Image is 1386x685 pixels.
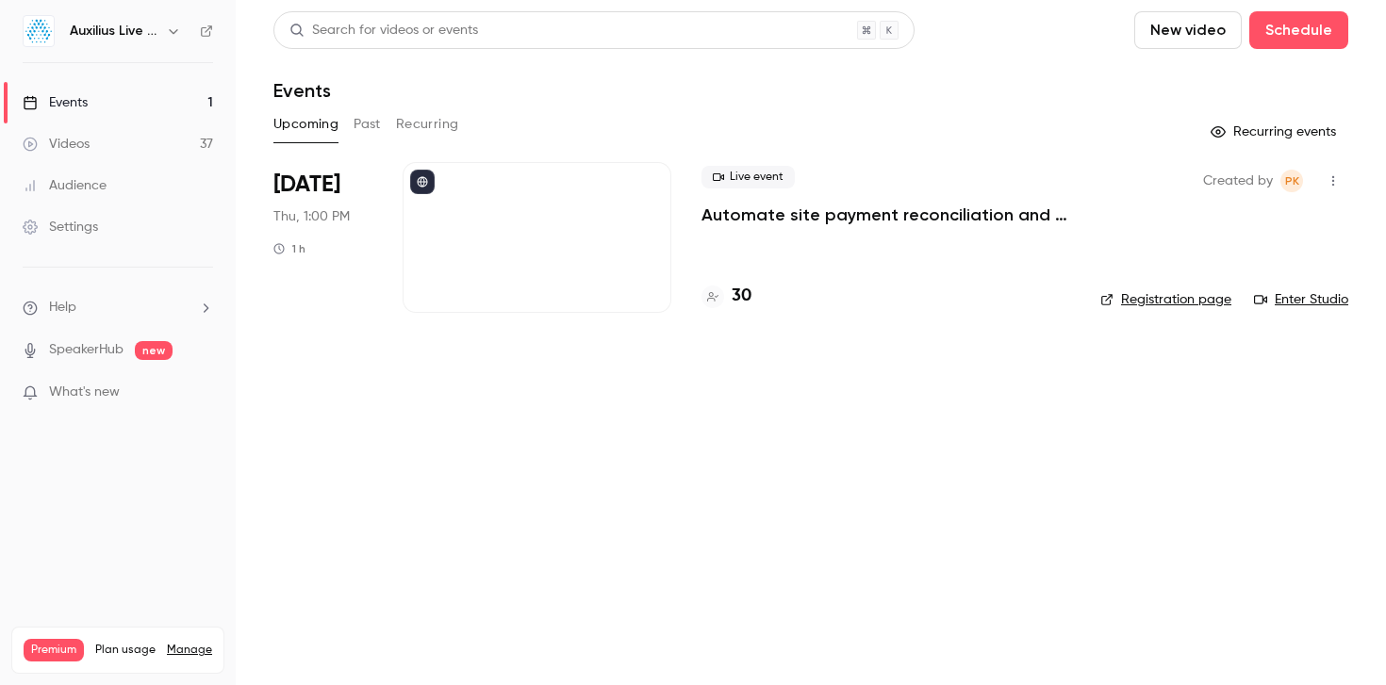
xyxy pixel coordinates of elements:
span: new [135,341,173,360]
h6: Auxilius Live Sessions [70,22,158,41]
div: Search for videos or events [289,21,478,41]
span: Thu, 1:00 PM [273,207,350,226]
button: Recurring [396,109,459,139]
h4: 30 [732,284,751,309]
a: Automate site payment reconciliation and take control of study close-out [701,204,1070,226]
span: Help [49,298,76,318]
a: Enter Studio [1254,290,1348,309]
button: Schedule [1249,11,1348,49]
li: help-dropdown-opener [23,298,213,318]
span: Live event [701,166,795,188]
a: Registration page [1100,290,1231,309]
span: Plan usage [95,643,156,658]
span: Premium [24,639,84,661]
div: Audience [23,176,107,195]
button: Recurring events [1202,117,1348,147]
div: 1 h [273,241,305,256]
div: Sep 25 Thu, 1:00 PM (America/New York) [273,162,372,313]
span: Created by [1203,170,1273,192]
button: New video [1134,11,1242,49]
div: Videos [23,135,90,154]
span: What's new [49,383,120,402]
div: Settings [23,218,98,236]
span: Peter Kinchley [1280,170,1303,192]
span: PK [1285,170,1299,192]
span: [DATE] [273,170,340,200]
a: 30 [701,284,751,309]
img: Auxilius Live Sessions [24,16,54,46]
a: SpeakerHub [49,340,124,360]
div: Events [23,93,88,112]
button: Past [354,109,381,139]
a: Manage [167,643,212,658]
button: Upcoming [273,109,338,139]
h1: Events [273,79,331,102]
iframe: Noticeable Trigger [190,384,213,401]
